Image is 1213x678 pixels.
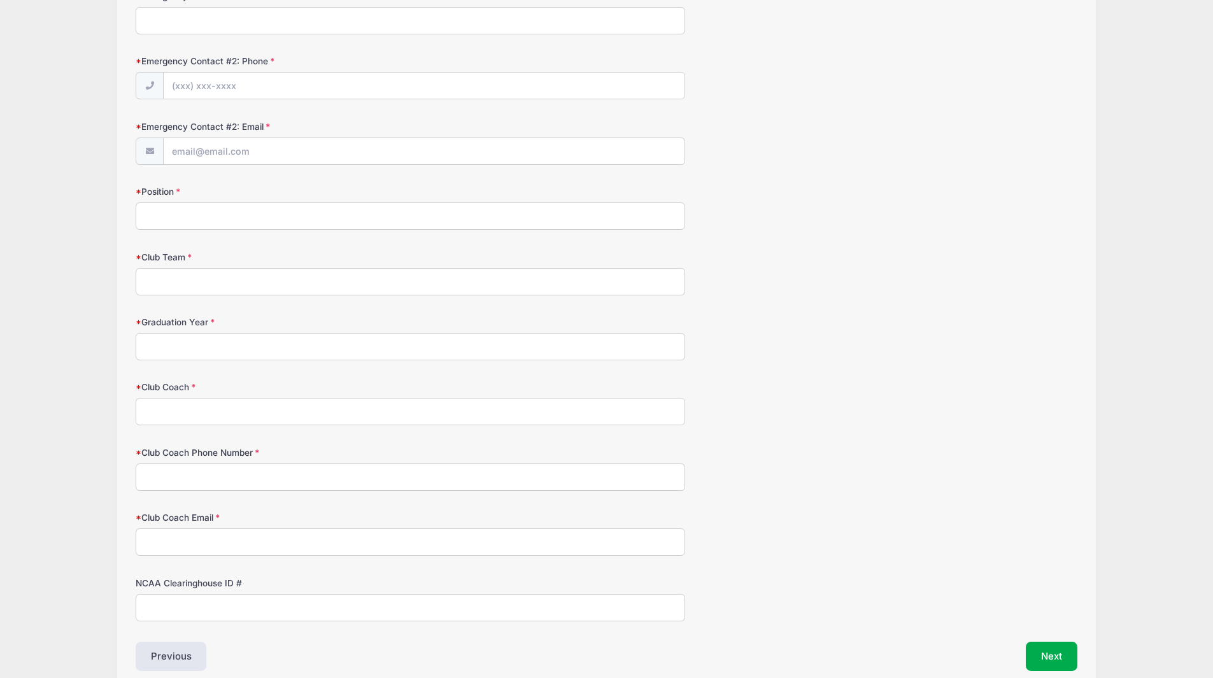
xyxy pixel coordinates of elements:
[136,446,450,459] label: Club Coach Phone Number
[1026,642,1077,671] button: Next
[163,138,685,165] input: email@email.com
[136,55,450,67] label: Emergency Contact #2: Phone
[136,316,450,328] label: Graduation Year
[136,120,450,133] label: Emergency Contact #2: Email
[136,577,450,590] label: NCAA Clearinghouse ID #
[136,251,450,264] label: Club Team
[136,511,450,524] label: Club Coach Email
[136,381,450,393] label: Club Coach
[163,72,685,99] input: (xxx) xxx-xxxx
[136,642,207,671] button: Previous
[136,185,450,198] label: Position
